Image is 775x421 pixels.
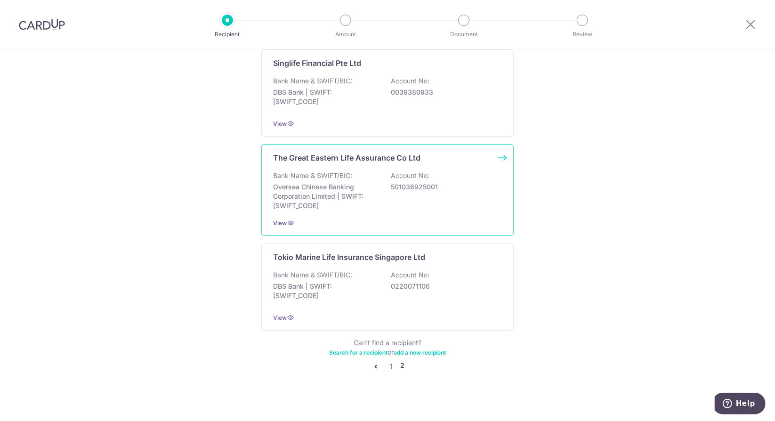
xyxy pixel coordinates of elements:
p: Amount [311,30,380,39]
a: View [273,314,287,321]
p: 0039380933 [391,88,496,97]
p: Review [548,30,617,39]
p: Document [429,30,499,39]
p: Oversea Chinese Banking Corporation Limited | SWIFT: [SWIFT_CODE] [273,182,379,210]
p: 501036925001 [391,182,496,192]
iframe: Opens a widget where you can find more information [715,393,766,416]
nav: pager [261,361,514,372]
a: View [273,120,287,127]
p: Account No: [391,76,429,86]
p: Bank Name & SWIFT/BIC: [273,76,352,86]
p: Bank Name & SWIFT/BIC: [273,270,352,280]
p: Account No: [391,270,429,280]
p: The Great Eastern Life Assurance Co Ltd [273,152,420,163]
p: Bank Name & SWIFT/BIC: [273,171,352,180]
div: Can’t find a recipient? or [261,338,514,357]
p: Singlife Financial Pte Ltd [273,57,361,69]
p: Tokio Marine Life Insurance Singapore Ltd [273,251,425,263]
p: DBS Bank | SWIFT: [SWIFT_CODE] [273,88,379,106]
p: DBS Bank | SWIFT: [SWIFT_CODE] [273,282,379,300]
a: Search for a recipient [329,349,387,356]
p: Recipient [193,30,262,39]
img: CardUp [19,19,65,30]
a: add a new recipient [394,349,446,356]
p: 0220071106 [391,282,496,291]
a: View [273,219,287,227]
a: 1 [386,361,397,372]
p: Account No: [391,171,429,180]
li: 2 [401,361,405,372]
